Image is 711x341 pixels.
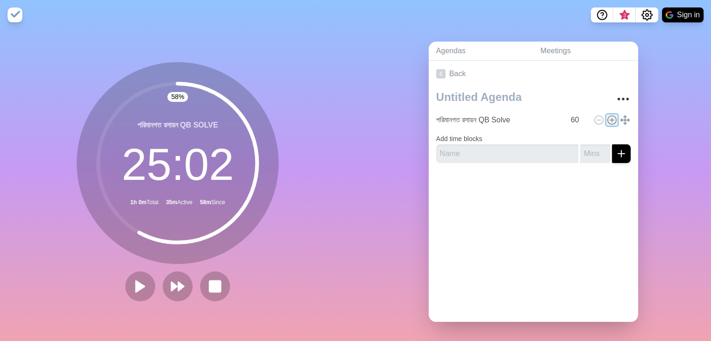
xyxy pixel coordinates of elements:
a: Meetings [533,42,638,61]
button: What’s new [613,7,636,22]
button: Settings [636,7,658,22]
a: Agendas [429,42,533,61]
input: Name [436,144,578,163]
button: More [614,90,632,108]
input: Name [432,111,565,129]
button: Sign in [662,7,704,22]
input: Mins [580,144,610,163]
button: Help [591,7,613,22]
label: Add time blocks [436,135,482,142]
input: Mins [567,111,589,129]
a: Back [429,61,638,87]
img: google logo [666,11,673,19]
img: timeblocks logo [7,7,22,22]
span: 3 [621,12,628,19]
